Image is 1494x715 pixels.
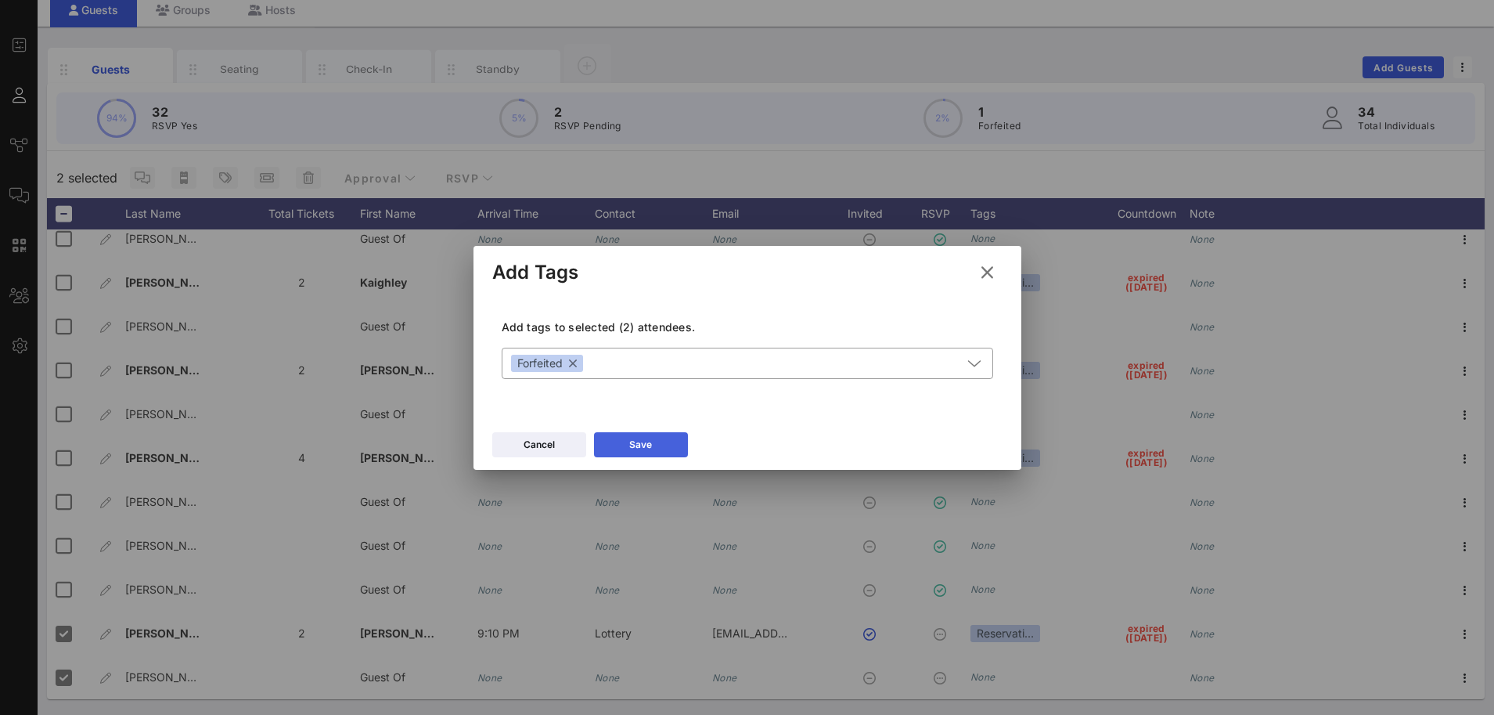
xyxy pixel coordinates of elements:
div: Save [629,437,652,453]
div: Add Tags [492,261,579,284]
button: Cancel [492,432,586,457]
button: Save [594,432,688,457]
p: Add tags to selected (2) attendees. [502,320,993,335]
div: Forfeited [511,355,583,372]
div: Cancel [524,437,555,453]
